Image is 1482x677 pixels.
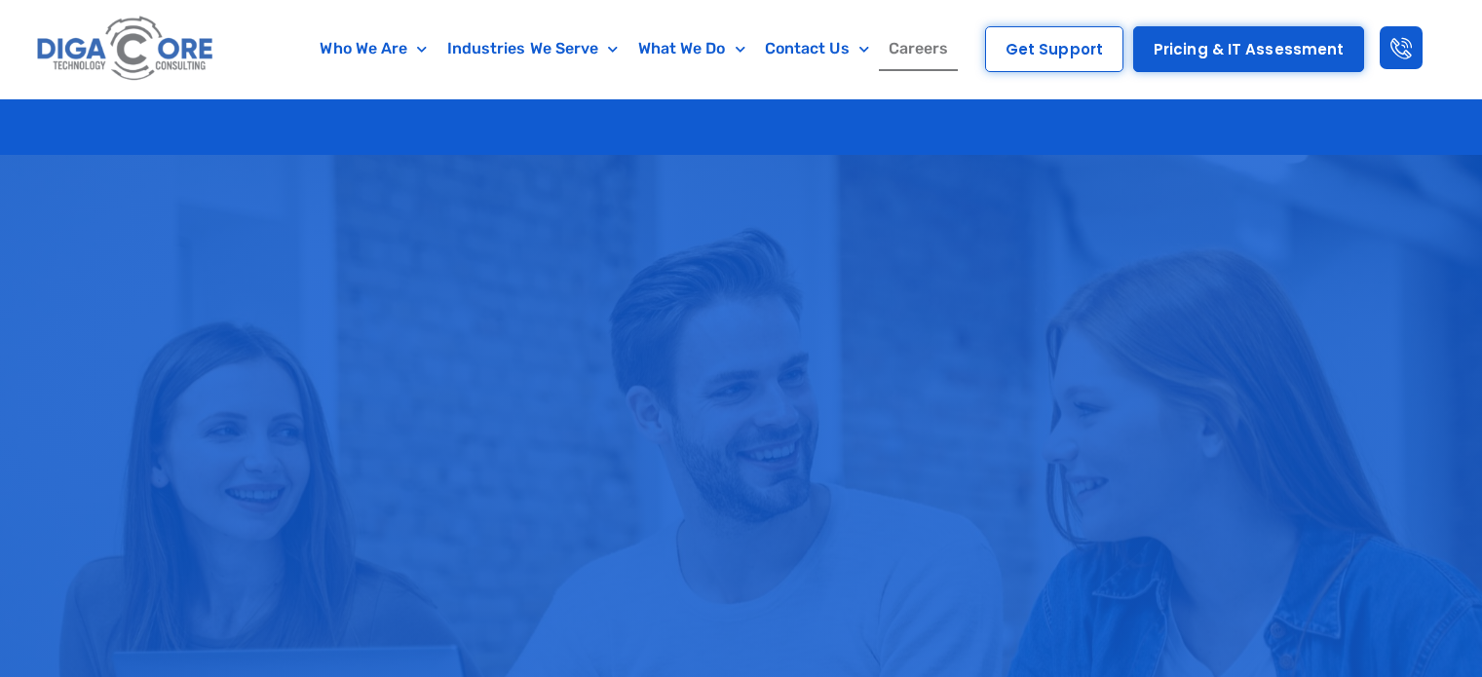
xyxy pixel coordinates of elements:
[755,26,879,71] a: Contact Us
[1006,42,1103,56] span: Get Support
[437,26,628,71] a: Industries We Serve
[1133,26,1364,72] a: Pricing & IT Assessment
[297,26,971,71] nav: Menu
[310,26,437,71] a: Who We Are
[985,26,1123,72] a: Get Support
[1154,42,1344,56] span: Pricing & IT Assessment
[628,26,755,71] a: What We Do
[32,10,219,89] img: Digacore logo 1
[879,26,959,71] a: Careers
